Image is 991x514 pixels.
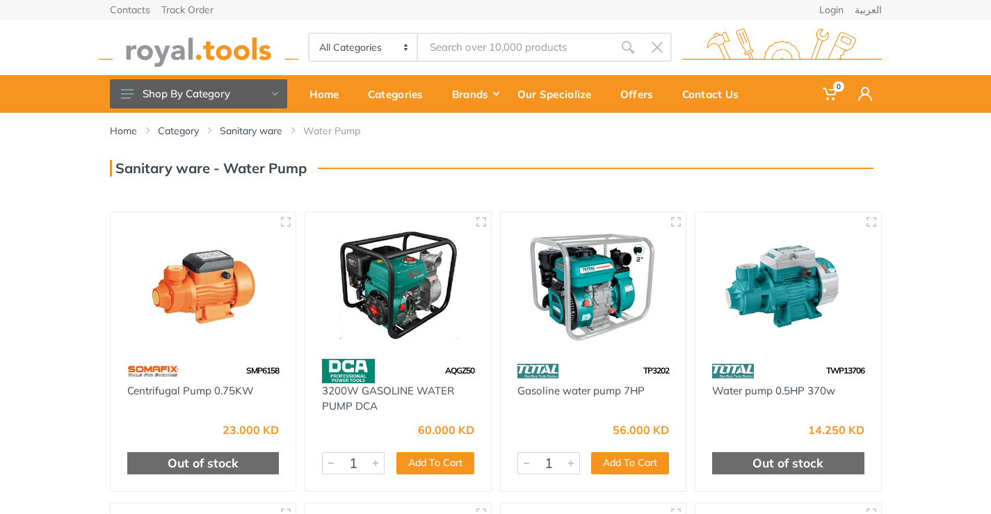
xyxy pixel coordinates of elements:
select: Category [309,34,419,61]
a: Home [110,124,137,138]
input: Site search [418,33,613,62]
a: Login [819,5,844,15]
a: Track Order [161,5,213,15]
button: Add To Cart [396,452,474,474]
img: Royal Tools - Centrifugal Pump 0.75KW [123,225,284,345]
button: Add To Cart [591,452,669,474]
a: Sanitary ware [220,124,282,138]
div: 56.000 KD [613,424,669,435]
div: 60.000 KD [418,424,474,435]
li: Water Pump [303,124,381,138]
img: 86.webp [712,359,754,383]
span: AQGZ50 [445,365,474,376]
div: Offers [611,79,672,109]
span: 0 [833,81,844,92]
div: Out of stock [712,452,864,474]
span: SMP6158 [246,365,279,376]
a: Home [300,75,358,113]
nav: breadcrumb [110,124,882,138]
a: Our Specialize [508,75,611,113]
img: Royal Tools - Gasoline water pump 7HP [513,225,674,345]
a: Centrifugal Pump 0.75KW [127,384,254,397]
a: Category [158,124,199,138]
img: Royal Tools - Water pump 0.5HP 370w [708,225,869,345]
span: TWP13706 [826,365,864,376]
a: 3200W GASOLINE WATER PUMP DCA [322,384,454,413]
div: Categories [358,79,442,109]
div: Out of stock [127,452,280,474]
div: Brands [442,79,508,109]
img: royal.tools Logo [99,29,298,67]
img: 58.webp [322,359,375,383]
div: Contact Us [672,79,758,109]
img: 86.webp [517,359,559,383]
a: Contacts [110,5,150,15]
a: Offers [611,75,672,113]
a: Gasoline water pump 7HP [517,384,645,397]
div: Our Specialize [508,79,611,109]
button: Shop By Category [110,79,287,109]
a: Categories [358,75,442,113]
a: العربية [855,5,882,15]
div: 14.250 KD [808,424,864,435]
a: Water pump 0.5HP 370w [712,384,835,397]
span: TP3202 [643,365,669,376]
a: 0 [813,75,848,113]
div: Home [300,79,358,109]
img: royal.tools Logo [682,29,882,67]
a: Contact Us [672,75,758,113]
h3: Sanitary ware - Water Pump [110,160,307,177]
img: Royal Tools - 3200W GASOLINE WATER PUMP DCA [318,225,478,345]
img: 60.webp [127,359,179,383]
div: 23.000 KD [223,424,279,435]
